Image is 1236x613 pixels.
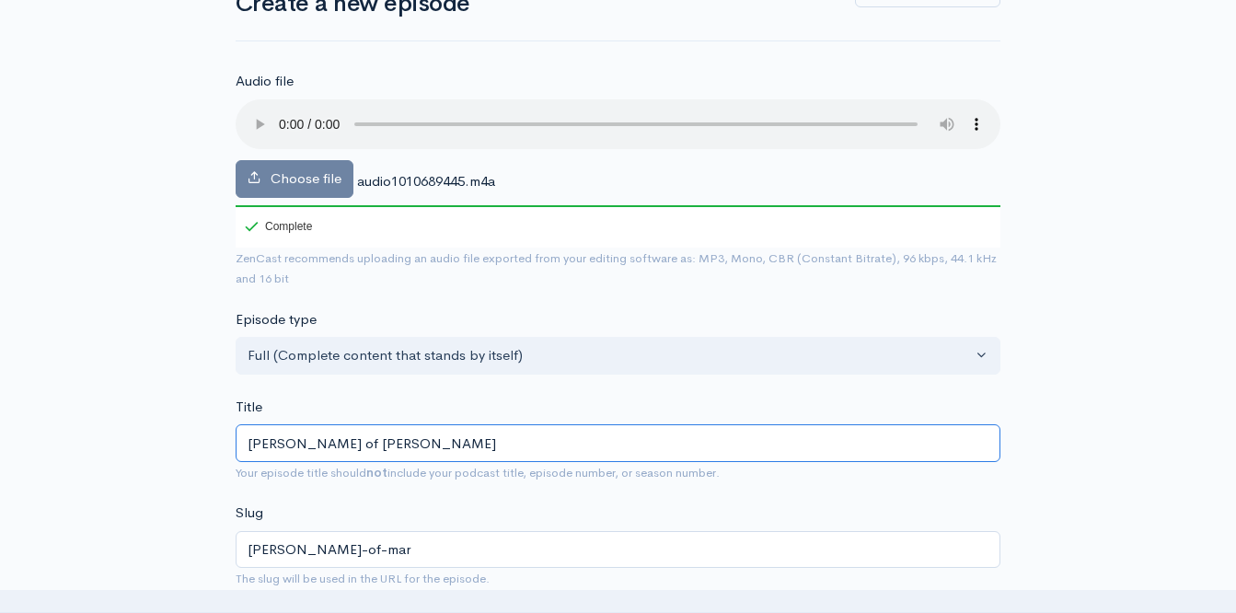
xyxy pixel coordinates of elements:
input: title-of-episode [236,531,1000,569]
small: ZenCast recommends uploading an audio file exported from your editing software as: MP3, Mono, CBR... [236,250,997,287]
div: Full (Complete content that stands by itself) [248,345,972,366]
input: What is the episode's title? [236,424,1000,462]
div: 100% [236,205,1000,207]
div: Complete [236,205,316,248]
label: Episode type [236,309,317,330]
label: Slug [236,503,263,524]
small: Your episode title should include your podcast title, episode number, or season number. [236,465,720,480]
span: audio1010689445.m4a [357,172,495,190]
strong: not [366,465,387,480]
label: Audio file [236,71,294,92]
label: Title [236,397,262,418]
span: Choose file [271,169,341,187]
div: Complete [245,221,312,232]
button: Full (Complete content that stands by itself) [236,337,1000,375]
small: The slug will be used in the URL for the episode. [236,571,490,586]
